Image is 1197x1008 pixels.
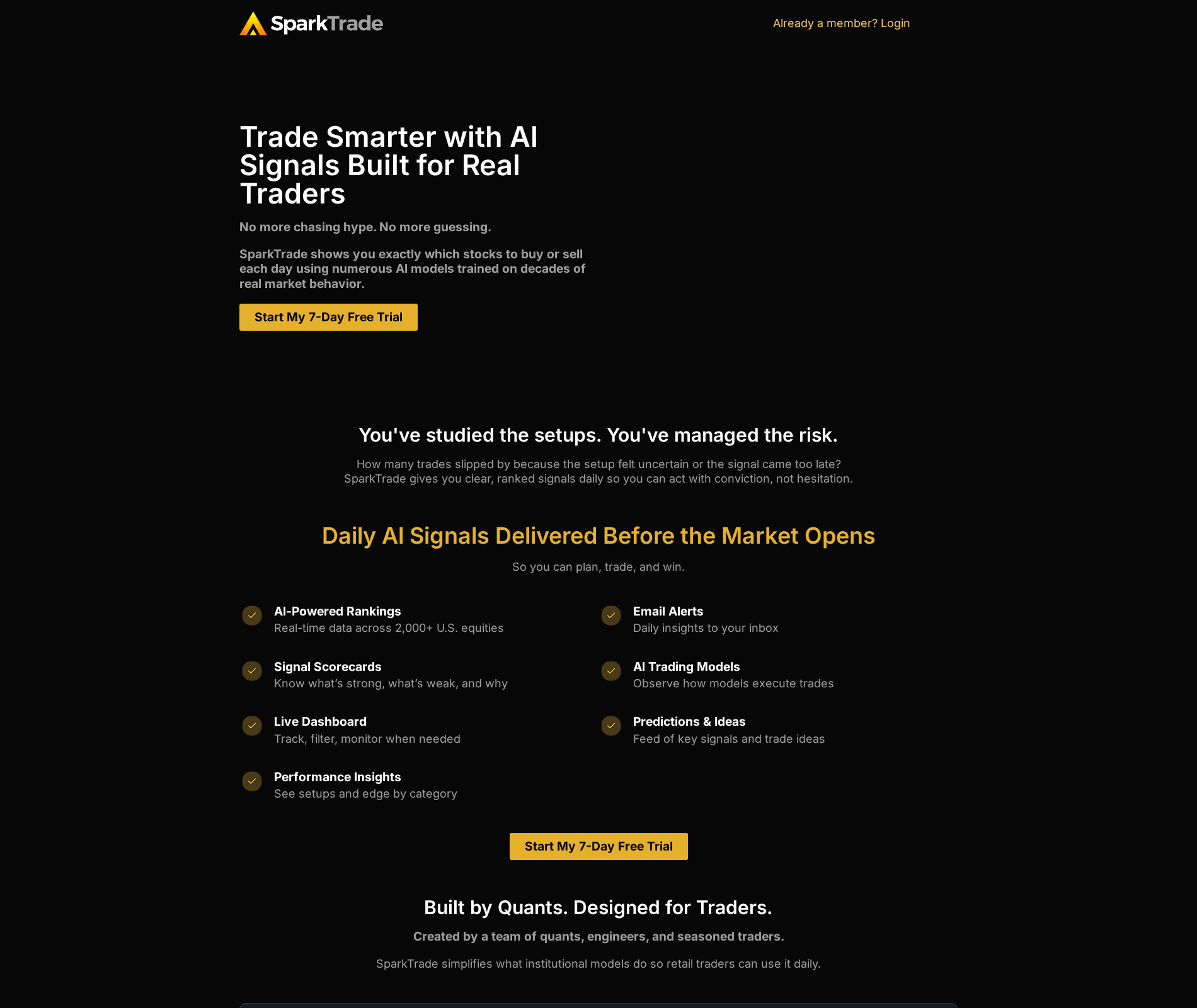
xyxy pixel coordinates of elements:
[773,16,910,30] a: Already a member? Login
[239,524,958,547] h2: Daily Al Signals Delivered Before the Market Opens
[239,457,958,486] p: How many trades slipped by because the setup felt uncertain or the signal came too late? SparkTra...
[239,956,958,971] p: SparkTrade simplifies what institutional models do so retail traders can use it daily.
[525,840,673,852] span: Start My 7-Day Free Trial
[274,786,598,801] p: See setups and edge by category
[239,122,598,207] h1: Trade Smarter with Al Signals Built for Real Traders
[255,311,403,323] span: Start My 7-Day Free Trial
[633,676,958,690] p: Observe how models execute trades
[239,304,418,331] a: Start My 7-Day Free Trial
[239,929,958,944] p: Created by a team of quants, engineers, and seasoned traders.
[274,661,598,673] h2: Signal Scorecards
[633,661,958,673] h2: Al Trading Models
[274,731,598,746] p: Track, filter, monitor when needed
[274,621,598,635] p: Real-time data across 2,000+ U.S. equities
[239,425,958,444] h3: You've studied the setups. You've managed the risk.
[239,898,958,917] h2: Built by Quants. Designed for Traders.
[274,771,598,783] h2: Performance Insights
[510,833,688,860] a: Start My 7-Day Free Trial
[239,559,958,574] p: So you can plan, trade, and win.
[633,621,958,635] p: Daily insights to your inbox
[274,676,598,690] p: Know what’s strong, what’s weak, and why
[633,605,958,617] h2: Email Alerts
[274,605,598,617] h2: Al-Powered Rankings
[633,716,958,728] h2: Predictions & Ideas
[239,247,598,291] p: SparkTrade shows you exactly which stocks to buy or sell each day using numerous Al models traine...
[633,731,958,746] p: Feed of key signals and trade ideas
[274,716,598,728] h2: Live Dashboard
[239,220,598,234] p: No more chasing hype. No more guessing.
